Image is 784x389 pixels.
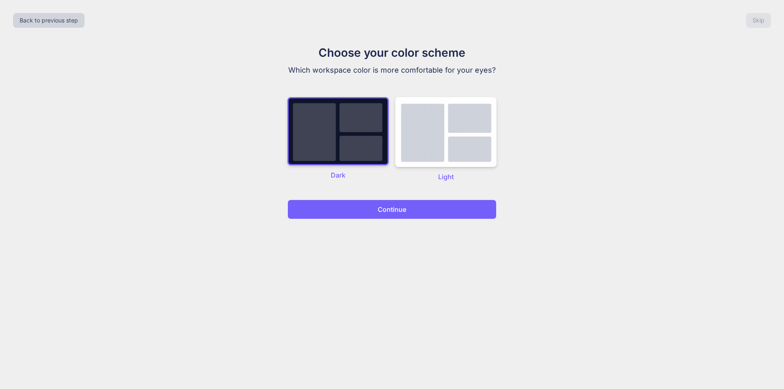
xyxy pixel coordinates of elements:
button: Skip [746,13,771,28]
h1: Choose your color scheme [255,44,529,61]
button: Back to previous step [13,13,85,28]
img: dark [287,97,389,165]
button: Continue [287,200,497,219]
p: Which workspace color is more comfortable for your eyes? [255,64,529,76]
img: dark [395,97,497,167]
p: Continue [378,205,406,214]
p: Light [395,172,497,182]
p: Dark [287,170,389,180]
